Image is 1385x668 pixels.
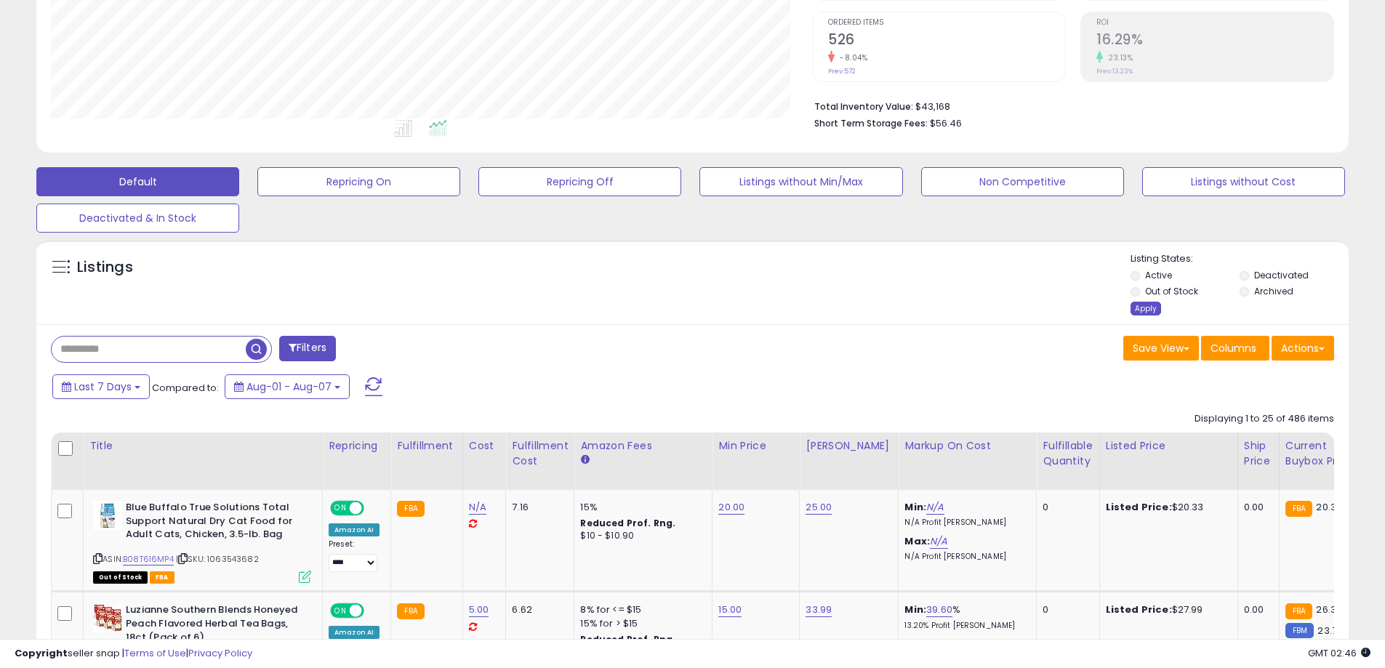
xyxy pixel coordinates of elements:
[362,502,385,515] span: OFF
[1316,603,1342,616] span: 26.36
[699,167,902,196] button: Listings without Min/Max
[1285,438,1360,469] div: Current Buybox Price
[806,500,832,515] a: 25.00
[1131,302,1161,315] div: Apply
[362,605,385,617] span: OFF
[1096,31,1333,51] h2: 16.29%
[580,530,701,542] div: $10 - $10.90
[74,379,132,394] span: Last 7 Days
[718,603,742,617] a: 15.00
[93,501,311,582] div: ASIN:
[176,553,259,565] span: | SKU: 1063543682
[835,52,867,63] small: -8.04%
[397,438,456,454] div: Fulfillment
[1145,285,1198,297] label: Out of Stock
[15,647,252,661] div: seller snap | |
[828,31,1065,51] h2: 526
[332,502,350,515] span: ON
[1317,624,1337,637] span: 23.7
[469,603,489,617] a: 5.00
[806,603,832,617] a: 33.99
[921,167,1124,196] button: Non Competitive
[1123,336,1199,361] button: Save View
[814,100,913,113] b: Total Inventory Value:
[512,438,568,469] div: Fulfillment Cost
[1308,646,1370,660] span: 2025-08-15 02:46 GMT
[1106,438,1232,454] div: Listed Price
[36,204,239,233] button: Deactivated & In Stock
[1285,623,1314,638] small: FBM
[926,500,944,515] a: N/A
[257,167,460,196] button: Repricing On
[1106,603,1172,616] b: Listed Price:
[397,603,424,619] small: FBA
[899,432,1037,490] th: The percentage added to the cost of goods (COGS) that forms the calculator for Min & Max prices.
[469,500,486,515] a: N/A
[1106,501,1227,514] div: $20.33
[814,97,1323,114] li: $43,168
[926,603,952,617] a: 39.60
[1096,19,1333,27] span: ROI
[580,603,701,616] div: 8% for <= $15
[1043,603,1088,616] div: 0
[1043,501,1088,514] div: 0
[246,379,332,394] span: Aug-01 - Aug-07
[1195,412,1334,426] div: Displaying 1 to 25 of 486 items
[1254,285,1293,297] label: Archived
[329,523,380,536] div: Amazon AI
[718,500,744,515] a: 20.00
[93,603,122,632] img: 51sZHtL8WOL._SL40_.jpg
[152,381,219,395] span: Compared to:
[1145,269,1172,281] label: Active
[397,501,424,517] small: FBA
[329,539,380,572] div: Preset:
[904,552,1025,562] p: N/A Profit [PERSON_NAME]
[1254,269,1309,281] label: Deactivated
[580,501,701,514] div: 15%
[904,534,930,548] b: Max:
[1272,336,1334,361] button: Actions
[1244,438,1273,469] div: Ship Price
[904,603,926,616] b: Min:
[580,438,706,454] div: Amazon Fees
[828,67,856,76] small: Prev: 572
[123,553,174,566] a: B08T616MP4
[1244,603,1268,616] div: 0.00
[1285,603,1312,619] small: FBA
[512,501,563,514] div: 7.16
[1096,67,1133,76] small: Prev: 13.23%
[1201,336,1269,361] button: Columns
[1244,501,1268,514] div: 0.00
[77,257,133,278] h5: Listings
[126,603,302,648] b: Luzianne Southern Blends Honeyed Peach Flavored Herbal Tea Bags, 18ct (Pack of 6)
[580,454,589,467] small: Amazon Fees.
[904,603,1025,630] div: %
[188,646,252,660] a: Privacy Policy
[930,534,947,549] a: N/A
[126,501,302,545] b: Blue Buffalo True Solutions Total Support Natural Dry Cat Food for Adult Cats, Chicken, 3.5-lb. Bag
[150,571,174,584] span: FBA
[1285,501,1312,517] small: FBA
[329,438,385,454] div: Repricing
[332,605,350,617] span: ON
[512,603,563,616] div: 6.62
[1131,252,1349,266] p: Listing States:
[1103,52,1133,63] small: 23.13%
[814,117,928,129] b: Short Term Storage Fees:
[904,500,926,514] b: Min:
[1106,603,1227,616] div: $27.99
[580,517,675,529] b: Reduced Prof. Rng.
[1142,167,1345,196] button: Listings without Cost
[1316,500,1342,514] span: 20.33
[930,116,962,130] span: $56.46
[225,374,350,399] button: Aug-01 - Aug-07
[469,438,500,454] div: Cost
[36,167,239,196] button: Default
[93,501,122,530] img: 41A4wwdyEEL._SL40_.jpg
[718,438,793,454] div: Min Price
[478,167,681,196] button: Repricing Off
[1106,500,1172,514] b: Listed Price:
[904,518,1025,528] p: N/A Profit [PERSON_NAME]
[1211,341,1256,355] span: Columns
[904,438,1030,454] div: Markup on Cost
